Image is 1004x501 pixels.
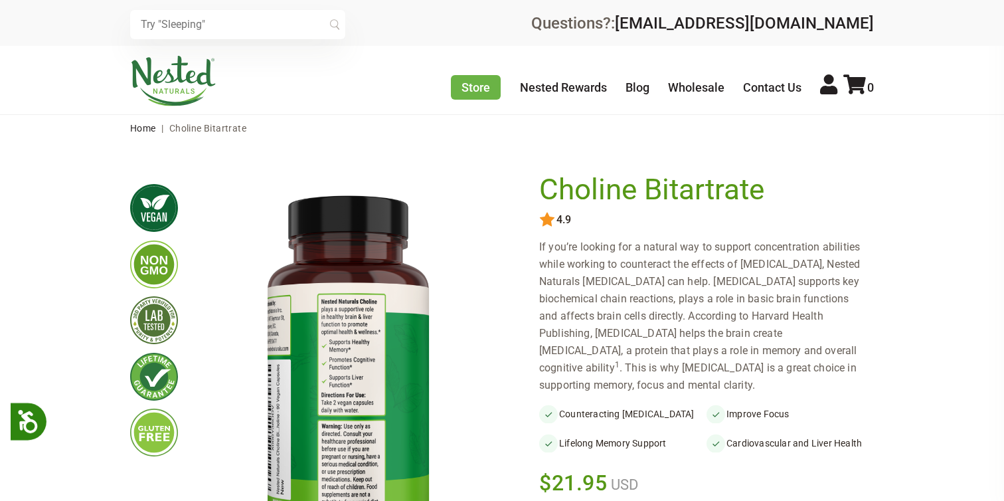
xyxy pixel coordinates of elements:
[130,56,216,106] img: Nested Naturals
[707,405,874,423] li: Improve Focus
[520,80,607,94] a: Nested Rewards
[668,80,724,94] a: Wholesale
[608,476,638,493] span: USD
[130,115,874,142] nav: breadcrumbs
[531,15,874,31] div: Questions?:
[539,212,555,228] img: star.svg
[539,434,707,452] li: Lifelong Memory Support
[615,14,874,33] a: [EMAIL_ADDRESS][DOMAIN_NAME]
[867,80,874,94] span: 0
[130,123,156,134] a: Home
[451,75,501,100] a: Store
[158,123,167,134] span: |
[707,434,874,452] li: Cardiovascular and Liver Health
[130,241,178,288] img: gmofree
[130,10,345,39] input: Try "Sleeping"
[539,239,874,394] div: If you’re looking for a natural way to support concentration abilities while working to counterac...
[539,173,867,207] h1: Choline Bitartrate
[626,80,649,94] a: Blog
[539,468,608,498] span: $21.95
[843,80,874,94] a: 0
[615,360,620,369] sup: 1
[169,123,246,134] span: Choline Bitartrate
[555,214,571,226] span: 4.9
[130,409,178,456] img: glutenfree
[539,405,707,423] li: Counteracting [MEDICAL_DATA]
[130,184,178,232] img: vegan
[130,296,178,344] img: thirdpartytested
[743,80,801,94] a: Contact Us
[130,353,178,401] img: lifetimeguarantee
